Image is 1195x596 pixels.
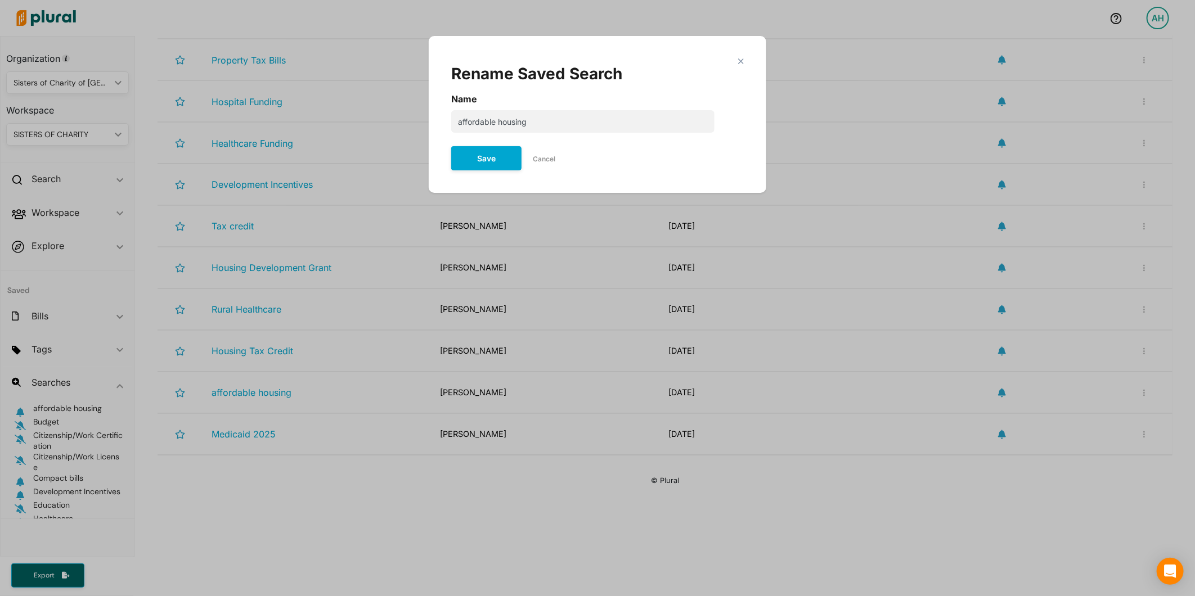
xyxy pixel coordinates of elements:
[522,151,567,168] button: Cancel
[1157,558,1184,585] div: Open Intercom Messenger
[451,92,744,106] label: Name
[451,146,522,170] button: Save
[429,36,766,193] div: Modal
[451,64,744,83] div: Rename Saved Search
